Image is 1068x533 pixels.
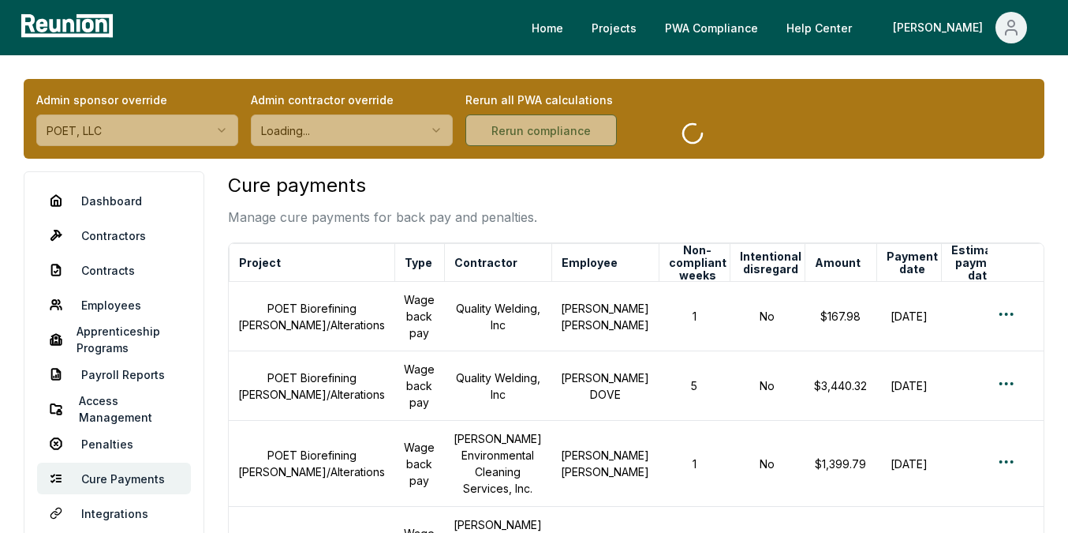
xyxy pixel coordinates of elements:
h3: Cure payments [228,171,537,200]
p: $1,399.79 [814,456,867,472]
p: 1 [668,308,720,325]
button: Employee [558,247,621,279]
a: Contracts [37,254,191,286]
p: [PERSON_NAME] Environmental Cleaning Services, Inc. [454,430,542,497]
label: Admin contractor override [251,92,453,108]
button: [PERSON_NAME] [880,12,1040,43]
button: Type [401,247,435,279]
p: [DATE] [886,456,932,472]
a: Employees [37,289,191,321]
button: Amount [812,247,864,279]
p: [DATE] [886,308,932,325]
p: Wage back pay [404,439,435,489]
a: Projects [579,12,649,43]
p: No [739,308,795,325]
button: Project [236,247,284,279]
p: Quality Welding, Inc [454,300,542,333]
p: [PERSON_NAME] DOVE [561,370,649,403]
p: 5 [668,377,720,394]
p: $167.98 [814,308,867,325]
p: POET Biorefining [PERSON_NAME]/Alterations [238,447,385,480]
a: Dashboard [37,185,191,216]
p: 1 [668,456,720,472]
button: Payment date [883,247,941,279]
p: [PERSON_NAME] [PERSON_NAME] [561,300,649,333]
p: Manage cure payments for back pay and penalties. [228,208,537,227]
a: Penalties [37,428,191,460]
p: $3,440.32 [814,377,867,394]
button: Estimated payment date [948,247,1014,279]
button: Contractor [451,247,521,279]
p: Wage back pay [404,361,435,411]
a: Access Management [37,393,191,425]
div: [PERSON_NAME] [893,12,989,43]
p: Wage back pay [404,291,435,341]
p: POET Biorefining [PERSON_NAME]/Alterations [238,370,385,403]
nav: Main [519,12,1052,43]
p: No [739,377,795,394]
p: Quality Welding, Inc [454,370,542,403]
a: Contractors [37,220,191,251]
label: Admin sponsor override [36,92,238,108]
p: [PERSON_NAME] [PERSON_NAME] [561,447,649,480]
a: Help Center [774,12,864,43]
a: Integrations [37,497,191,529]
a: PWA Compliance [652,12,771,43]
p: POET Biorefining [PERSON_NAME]/Alterations [238,300,385,333]
a: Apprenticeship Programs [37,324,191,355]
a: Payroll Reports [37,358,191,390]
p: No [739,456,795,472]
label: Rerun all PWA calculations [465,92,667,108]
a: Home [519,12,576,43]
p: [DATE] [886,377,932,394]
a: Cure Payments [37,463,191,494]
button: Non-compliant weeks [666,247,730,279]
button: Intentional disregard [737,247,805,279]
